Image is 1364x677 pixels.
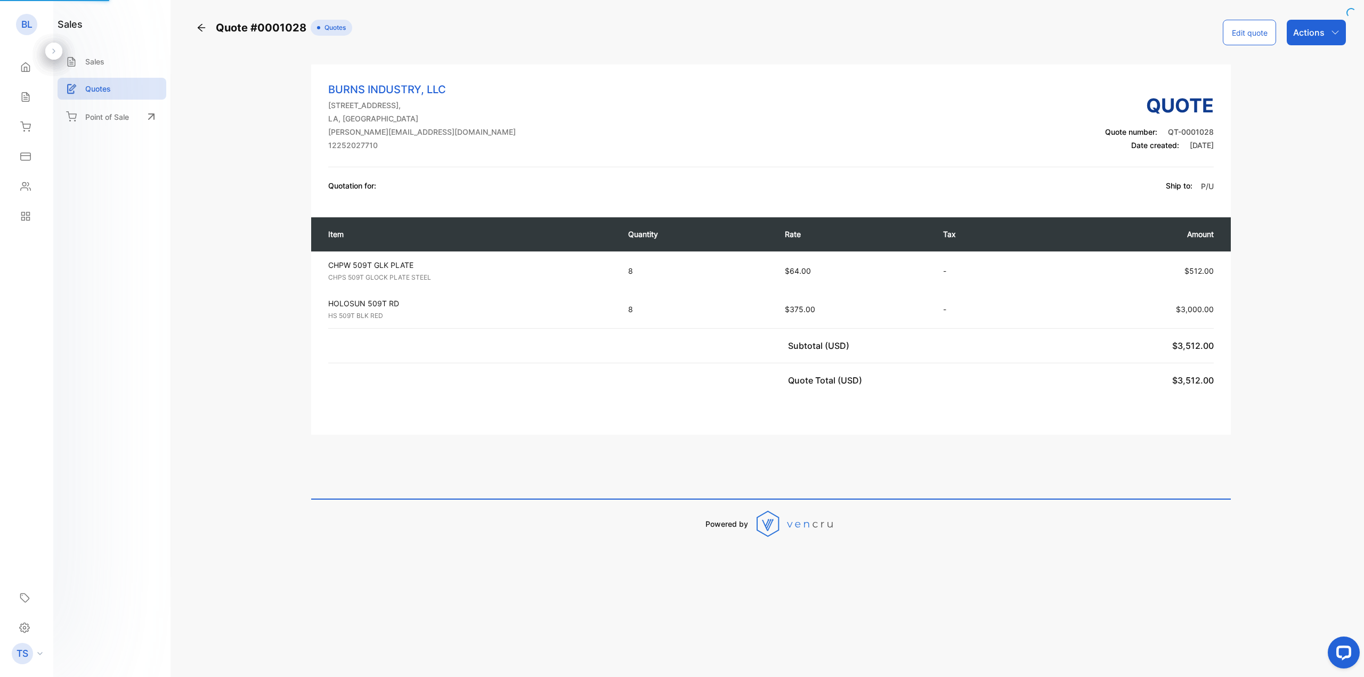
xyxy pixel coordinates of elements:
p: Amount [1048,229,1214,240]
p: [STREET_ADDRESS], [328,100,516,111]
p: BURNS INDUSTRY, LLC [328,81,516,97]
span: $3,512.00 [1172,375,1214,386]
span: Quotes [320,23,346,32]
p: BL [21,18,33,31]
p: CHPS 509T GLOCK PLATE STEEL [328,273,617,282]
span: QT-0001028 [1168,127,1214,136]
p: Quotation for: [328,180,376,191]
button: Edit quote [1223,20,1276,45]
p: HS 509T BLK RED [328,311,617,321]
p: Ship to: [1166,180,1192,194]
p: Sales [85,56,104,67]
a: Point of Sale [58,105,166,128]
p: Tax [943,229,1026,240]
p: Subtotal (USD) [788,339,854,352]
iframe: LiveChat chat widget [1319,632,1364,677]
p: Quote Total (USD) [788,374,866,387]
span: P/U [1201,182,1214,191]
span: Quote #0001028 [216,20,311,36]
span: $3,512.00 [1172,340,1214,351]
p: Date created: [1105,140,1214,151]
p: 8 [628,265,764,276]
span: $512.00 [1184,266,1214,275]
p: CHPW 509T GLK PLATE [328,259,617,271]
p: - [943,304,1026,315]
a: Quotes [58,78,166,100]
button: Actions [1287,20,1346,45]
p: LA, [GEOGRAPHIC_DATA] [328,113,516,124]
span: $64.00 [785,266,811,275]
p: 12252027710 [328,140,516,151]
p: HOLOSUN 509T RD [328,298,617,309]
p: Quantity [628,229,764,240]
h1: sales [58,17,83,31]
p: Quotes [85,83,111,94]
span: $3,000.00 [1176,305,1214,314]
span: $375.00 [785,305,815,314]
p: Rate [785,229,922,240]
p: Point of Sale [85,111,129,123]
p: Actions [1293,26,1325,39]
p: TS [17,647,28,660]
p: Item [328,229,607,240]
span: [DATE] [1190,141,1214,150]
p: [PERSON_NAME][EMAIL_ADDRESS][DOMAIN_NAME] [328,126,516,137]
a: Sales [58,51,166,72]
h3: Quote [1105,91,1214,120]
p: Quote number: [1105,126,1214,137]
p: Powered by [705,518,748,529]
p: - [943,265,1026,276]
p: 8 [628,304,764,315]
